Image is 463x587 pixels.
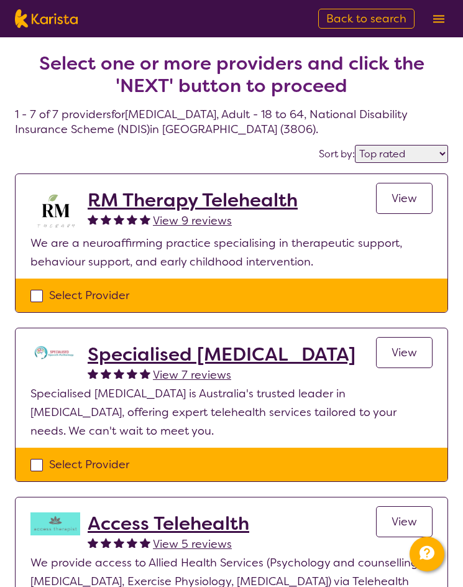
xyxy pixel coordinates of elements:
[140,537,150,548] img: fullstar
[88,189,298,211] a: RM Therapy Telehealth
[88,512,249,535] a: Access Telehealth
[392,514,417,529] span: View
[30,234,433,271] p: We are a neuroaffirming practice specialising in therapeutic support, behaviour support, and earl...
[326,11,406,26] span: Back to search
[433,15,444,23] img: menu
[140,368,150,379] img: fullstar
[392,191,417,206] span: View
[376,183,433,214] a: View
[318,9,415,29] a: Back to search
[153,535,232,553] a: View 5 reviews
[15,22,448,137] h4: 1 - 7 of 7 providers for [MEDICAL_DATA] , Adult - 18 to 64 , National Disability Insurance Scheme...
[127,368,137,379] img: fullstar
[376,337,433,368] a: View
[101,368,111,379] img: fullstar
[30,384,433,440] p: Specialised [MEDICAL_DATA] is Australia's trusted leader in [MEDICAL_DATA], offering expert teleh...
[140,214,150,224] img: fullstar
[101,214,111,224] img: fullstar
[153,213,232,228] span: View 9 reviews
[101,537,111,548] img: fullstar
[319,147,355,160] label: Sort by:
[153,366,231,384] a: View 7 reviews
[114,368,124,379] img: fullstar
[88,537,98,548] img: fullstar
[30,52,433,97] h2: Select one or more providers and click the 'NEXT' button to proceed
[153,211,232,230] a: View 9 reviews
[376,506,433,537] a: View
[127,537,137,548] img: fullstar
[410,537,444,571] button: Channel Menu
[88,368,98,379] img: fullstar
[15,9,78,28] img: Karista logo
[30,189,80,234] img: b3hjthhf71fnbidirs13.png
[30,512,80,535] img: hzy3j6chfzohyvwdpojv.png
[114,214,124,224] img: fullstar
[88,214,98,224] img: fullstar
[127,214,137,224] img: fullstar
[114,537,124,548] img: fullstar
[153,367,231,382] span: View 7 reviews
[30,343,80,362] img: tc7lufxpovpqcirzzyzq.png
[88,343,355,366] a: Specialised [MEDICAL_DATA]
[153,537,232,552] span: View 5 reviews
[392,345,417,360] span: View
